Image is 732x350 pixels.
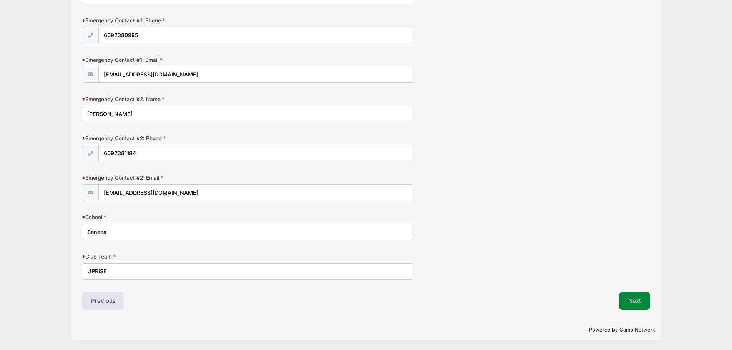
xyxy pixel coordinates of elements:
[98,66,413,83] input: email@email.com
[82,134,271,142] label: Emergency Contact #2: Phone
[98,145,413,161] input: (xxx) xxx-xxxx
[82,213,271,221] label: School
[82,17,271,24] label: Emergency Contact #1: Phone
[82,95,271,103] label: Emergency Contact #2: Name
[82,253,271,260] label: Club Team
[98,184,413,201] input: email@email.com
[77,326,655,334] p: Powered by Camp Network
[82,292,125,310] button: Previous
[98,27,413,43] input: (xxx) xxx-xxxx
[82,56,271,64] label: Emergency Contact #1: Email
[82,174,271,182] label: Emergency Contact #2: Email
[619,292,650,310] button: Next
